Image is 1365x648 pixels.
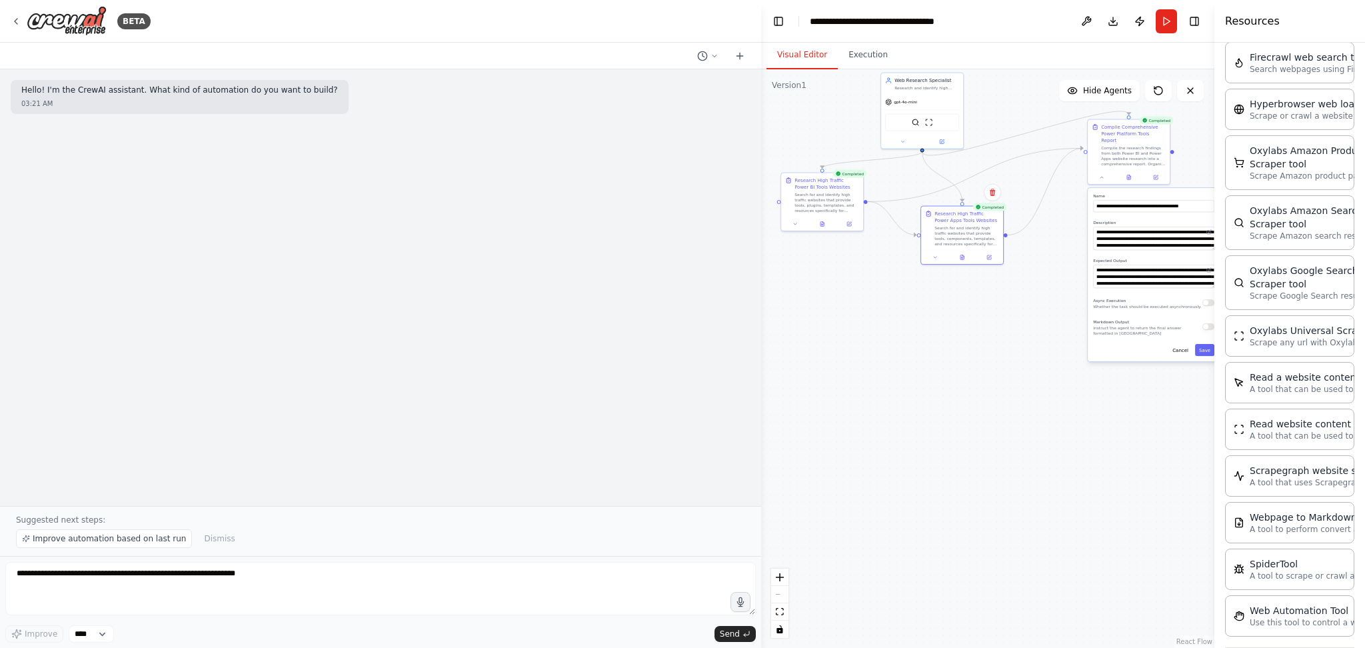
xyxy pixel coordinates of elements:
button: Open in side panel [978,253,1000,261]
span: Improve automation based on last run [33,533,186,544]
button: Click to speak your automation idea [730,592,750,612]
g: Edge from f0ed097a-ff43-4851-9558-686717802f27 to fec3f2a4-eaaa-4a0b-a696-e38cac5dfe1a [1008,145,1083,238]
div: CompletedResearch High Traffic Power BI Tools WebsitesSearch for and identify high traffic websit... [780,173,864,232]
button: Open in editor [1205,228,1213,236]
button: Dismiss [197,529,241,548]
button: Open in editor [1205,266,1213,274]
div: CompletedCompile Comprehensive Power Platform Tools ReportCompile the research findings from both... [1087,119,1170,185]
h4: Resources [1225,13,1280,29]
img: SerplyWebpageToMarkdownTool [1234,517,1244,528]
div: Research High Traffic Power Apps Tools Websites [934,211,999,224]
img: ScrapeWebsiteTool [1234,424,1244,435]
nav: breadcrumb [810,15,960,28]
img: SerperDevTool [912,119,920,127]
g: Edge from 430cdd50-e94b-4868-a53b-2afd3f890f87 to fec3f2a4-eaaa-4a0b-a696-e38cac5dfe1a [919,109,1132,159]
button: Send [714,626,756,642]
div: CompletedResearch High Traffic Power Apps Tools WebsitesSearch for and identify high traffic webs... [920,206,1004,265]
div: Completed [1139,117,1173,125]
button: Save [1195,344,1214,356]
img: OxylabsAmazonSearchScraperTool [1234,217,1244,228]
div: Version 1 [772,80,806,91]
g: Edge from 430cdd50-e94b-4868-a53b-2afd3f890f87 to f0ed097a-ff43-4851-9558-686717802f27 [919,151,966,201]
label: Expected Output [1093,258,1214,263]
img: Logo [27,6,107,36]
button: fit view [771,603,788,621]
button: Improve [5,625,63,643]
div: 03:21 AM [21,99,338,109]
p: Whether the task should be executed asynchronously. [1093,304,1202,309]
p: Suggested next steps: [16,515,745,525]
img: ScrapegraphScrapeTool [1234,471,1244,481]
div: BETA [117,13,151,29]
span: Improve [25,629,57,639]
button: Open in side panel [1144,173,1167,181]
g: Edge from 430cdd50-e94b-4868-a53b-2afd3f890f87 to 214ff657-09ac-41ab-9618-16577b383f70 [819,151,926,168]
img: StagehandTool [1234,611,1244,621]
span: Hide Agents [1083,85,1132,96]
button: Start a new chat [729,48,750,64]
button: toggle interactivity [771,621,788,638]
p: Instruct the agent to return the final answer formatted in [GEOGRAPHIC_DATA] [1093,325,1202,336]
span: Markdown Output [1093,319,1129,324]
button: View output [948,253,976,261]
div: Research High Traffic Power BI Tools Websites [794,177,859,191]
div: Compile the research findings from both Power BI and Power Apps website research into a comprehen... [1101,145,1166,167]
img: ScrapeWebsiteTool [925,119,933,127]
button: Visual Editor [766,41,838,69]
button: Execution [838,41,898,69]
button: Switch to previous chat [692,48,724,64]
button: Cancel [1168,344,1192,356]
div: React Flow controls [771,569,788,638]
span: Send [720,629,740,639]
button: Delete node [984,184,1001,201]
div: Web Research Specialist [894,77,959,84]
img: HyperbrowserLoadTool [1234,104,1244,115]
a: React Flow attribution [1176,638,1212,645]
img: SpiderTool [1234,564,1244,575]
div: Web Research SpecialistResearch and identify high traffic websites that provide tools, resources,... [880,73,964,149]
button: View output [1114,173,1142,181]
label: Description [1093,220,1214,225]
img: FirecrawlSearchTool [1234,57,1244,68]
button: Open in side panel [923,138,961,146]
p: Hello! I'm the CrewAI assistant. What kind of automation do you want to build? [21,85,338,96]
span: Async Execution [1093,298,1126,303]
div: Completed [972,203,1006,211]
button: zoom in [771,569,788,586]
button: Hide left sidebar [769,12,788,31]
label: Name [1093,193,1214,199]
button: Hide Agents [1059,80,1140,101]
img: OxylabsGoogleSearchScraperTool [1234,277,1244,288]
button: Open in side panel [838,220,860,228]
div: Completed [832,170,866,178]
button: Hide right sidebar [1185,12,1204,31]
div: Search for and identify high traffic websites that provide tools, components, templates, and reso... [934,225,999,247]
button: Improve automation based on last run [16,529,192,548]
img: ScrapeElementFromWebsiteTool [1234,377,1244,388]
div: Search for and identify high traffic websites that provide tools, plugins, templates, and resourc... [794,192,859,213]
g: Edge from 214ff657-09ac-41ab-9618-16577b383f70 to f0ed097a-ff43-4851-9558-686717802f27 [868,198,916,238]
g: Edge from 214ff657-09ac-41ab-9618-16577b383f70 to fec3f2a4-eaaa-4a0b-a696-e38cac5dfe1a [868,145,1083,205]
img: OxylabsUniversalScraperTool [1234,331,1244,341]
span: gpt-4o-mini [894,99,917,105]
div: Research and identify high traffic websites that provide tools, resources, and support for Micros... [894,85,959,91]
span: Dismiss [204,533,235,544]
div: Compile Comprehensive Power Platform Tools Report [1101,124,1166,144]
img: OxylabsAmazonProductScraperTool [1234,157,1244,168]
button: View output [808,220,836,228]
